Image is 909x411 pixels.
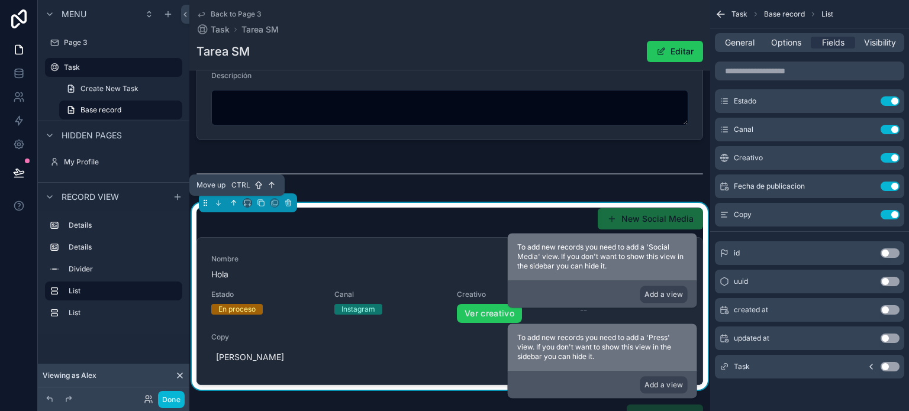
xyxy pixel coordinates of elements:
[38,211,189,334] div: scrollable content
[45,33,182,52] a: Page 3
[80,84,138,93] span: Create New Task
[734,125,753,134] span: Canal
[725,37,755,48] span: General
[211,269,228,279] span: Hola
[771,37,801,48] span: Options
[734,210,752,219] span: Copy
[69,242,178,252] label: Details
[517,242,684,270] span: To add new records you need to add a 'Social Media' view. If you don't want to show this view in ...
[211,24,230,35] span: Task
[62,191,119,203] span: Record view
[45,153,182,171] a: My Profile
[69,221,178,230] label: Details
[218,304,256,315] div: En proceso
[734,362,750,371] span: Task
[734,334,769,343] span: updated at
[69,286,173,296] label: List
[64,38,180,47] label: Page 3
[517,333,671,361] span: To add new records you need to add a 'Press' view. If you don't want to show this view in the sid...
[158,391,185,408] button: Done
[580,304,587,316] span: --
[647,41,703,62] button: Editar
[230,179,252,191] span: Ctrl
[764,9,805,19] span: Base record
[640,376,688,393] button: Add a view
[43,371,96,380] span: Viewing as Alex
[45,58,182,77] a: Task
[196,9,262,19] a: Back to Page 3
[211,9,262,19] span: Back to Page 3
[734,96,756,106] span: Estado
[341,304,375,315] div: Instagram
[734,153,763,163] span: Creativo
[822,37,844,48] span: Fields
[211,290,320,299] span: Estado
[731,9,747,19] span: Task
[62,130,122,141] span: Hidden pages
[457,290,566,299] span: Creativo
[241,24,279,35] a: Tarea SM
[64,157,180,167] label: My Profile
[62,8,86,20] span: Menu
[69,264,178,274] label: Divider
[59,79,182,98] a: Create New Task
[734,305,768,315] span: created at
[80,105,121,115] span: Base record
[64,63,175,72] label: Task
[734,182,805,191] span: Fecha de publicacion
[211,332,688,342] span: Copy
[864,37,896,48] span: Visibility
[734,248,740,258] span: id
[640,286,688,303] button: Add a view
[457,304,522,323] a: Ver creativo
[734,277,748,286] span: uuid
[211,254,688,264] span: Nombre
[59,101,182,119] a: Base record
[196,24,230,35] a: Task
[196,180,225,190] span: Move up
[216,351,684,363] span: [PERSON_NAME]
[196,43,250,60] h1: Tarea SM
[598,208,703,229] button: New Social Media
[69,308,178,318] label: List
[334,290,443,299] span: Canal
[821,9,833,19] span: List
